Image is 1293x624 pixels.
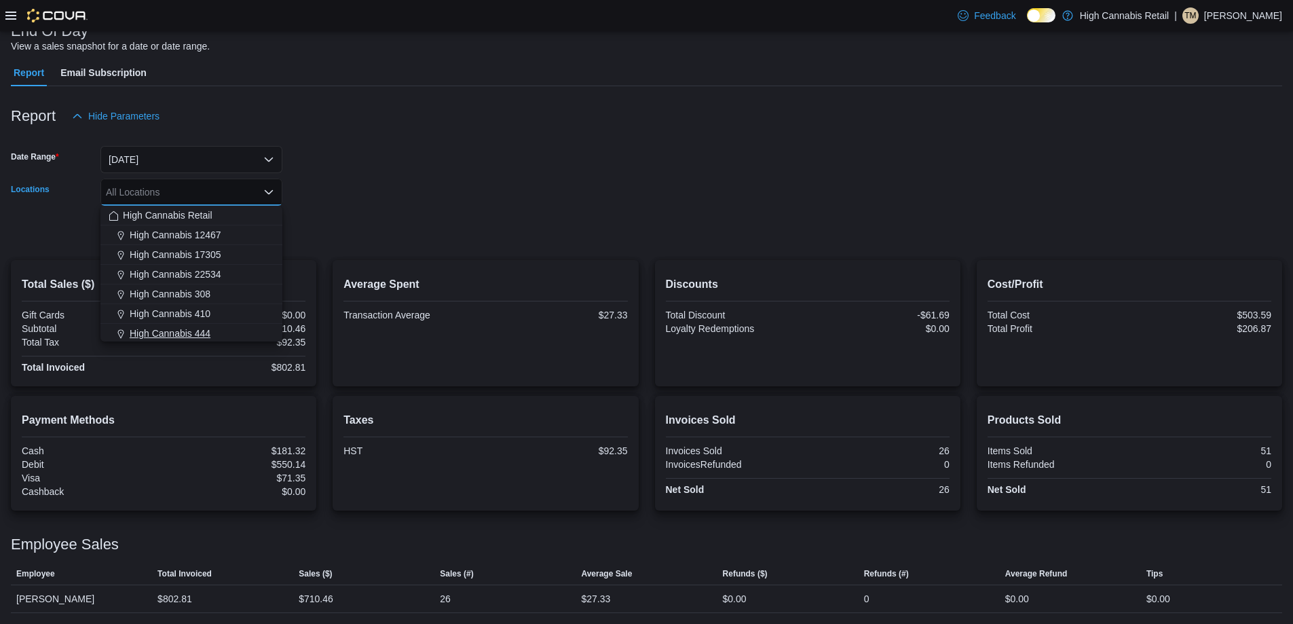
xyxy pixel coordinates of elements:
[988,276,1271,293] h2: Cost/Profit
[1204,7,1282,24] p: [PERSON_NAME]
[130,268,221,281] span: High Cannabis 22534
[130,228,221,242] span: High Cannabis 12467
[22,276,305,293] h2: Total Sales ($)
[130,327,210,340] span: High Cannabis 444
[1184,7,1196,24] span: TM
[988,459,1127,470] div: Items Refunded
[60,59,147,86] span: Email Subscription
[723,568,768,579] span: Refunds ($)
[22,473,161,483] div: Visa
[299,568,332,579] span: Sales ($)
[130,287,210,301] span: High Cannabis 308
[1005,568,1068,579] span: Average Refund
[100,146,282,173] button: [DATE]
[810,445,950,456] div: 26
[581,568,632,579] span: Average Sale
[22,337,161,348] div: Total Tax
[810,323,950,334] div: $0.00
[1027,22,1028,23] span: Dark Mode
[130,248,221,261] span: High Cannabis 17305
[974,9,1015,22] span: Feedback
[22,459,161,470] div: Debit
[1182,7,1199,24] div: Tonisha Misuraca
[343,276,627,293] h2: Average Spent
[1146,568,1163,579] span: Tips
[723,591,747,607] div: $0.00
[1132,484,1271,495] div: 51
[666,276,950,293] h2: Discounts
[488,445,627,456] div: $92.35
[1132,459,1271,470] div: 0
[810,484,950,495] div: 26
[130,307,210,320] span: High Cannabis 410
[11,108,56,124] h3: Report
[100,265,282,285] button: High Cannabis 22534
[166,473,305,483] div: $71.35
[1080,7,1169,24] p: High Cannabis Retail
[343,445,483,456] div: HST
[1174,7,1177,24] p: |
[11,151,59,162] label: Date Range
[1005,591,1029,607] div: $0.00
[22,310,161,320] div: Gift Cards
[100,285,282,304] button: High Cannabis 308
[100,324,282,344] button: High Cannabis 444
[666,412,950,428] h2: Invoices Sold
[100,225,282,245] button: High Cannabis 12467
[16,568,55,579] span: Employee
[988,310,1127,320] div: Total Cost
[299,591,333,607] div: $710.46
[440,591,451,607] div: 26
[1146,591,1170,607] div: $0.00
[343,412,627,428] h2: Taxes
[581,591,610,607] div: $27.33
[11,585,152,612] div: [PERSON_NAME]
[1132,310,1271,320] div: $503.59
[166,337,305,348] div: $92.35
[11,536,119,553] h3: Employee Sales
[440,568,473,579] span: Sales (#)
[22,445,161,456] div: Cash
[100,245,282,265] button: High Cannabis 17305
[14,59,44,86] span: Report
[157,591,192,607] div: $802.81
[22,486,161,497] div: Cashback
[666,484,705,495] strong: Net Sold
[11,184,50,195] label: Locations
[666,310,805,320] div: Total Discount
[11,23,88,39] h3: End Of Day
[666,445,805,456] div: Invoices Sold
[263,187,274,198] button: Close list of options
[166,362,305,373] div: $802.81
[157,568,212,579] span: Total Invoiced
[123,208,212,222] span: High Cannabis Retail
[988,484,1026,495] strong: Net Sold
[988,445,1127,456] div: Items Sold
[1027,8,1055,22] input: Dark Mode
[166,445,305,456] div: $181.32
[864,568,909,579] span: Refunds (#)
[666,323,805,334] div: Loyalty Redemptions
[488,310,627,320] div: $27.33
[100,206,282,225] button: High Cannabis Retail
[27,9,88,22] img: Cova
[22,412,305,428] h2: Payment Methods
[343,310,483,320] div: Transaction Average
[88,109,160,123] span: Hide Parameters
[810,310,950,320] div: -$61.69
[67,103,165,130] button: Hide Parameters
[1132,445,1271,456] div: 51
[1132,323,1271,334] div: $206.87
[22,362,85,373] strong: Total Invoiced
[11,39,210,54] div: View a sales snapshot for a date or date range.
[22,323,161,334] div: Subtotal
[100,304,282,324] button: High Cannabis 410
[666,459,805,470] div: InvoicesRefunded
[100,206,282,422] div: Choose from the following options
[988,412,1271,428] h2: Products Sold
[988,323,1127,334] div: Total Profit
[166,486,305,497] div: $0.00
[166,459,305,470] div: $550.14
[864,591,869,607] div: 0
[952,2,1021,29] a: Feedback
